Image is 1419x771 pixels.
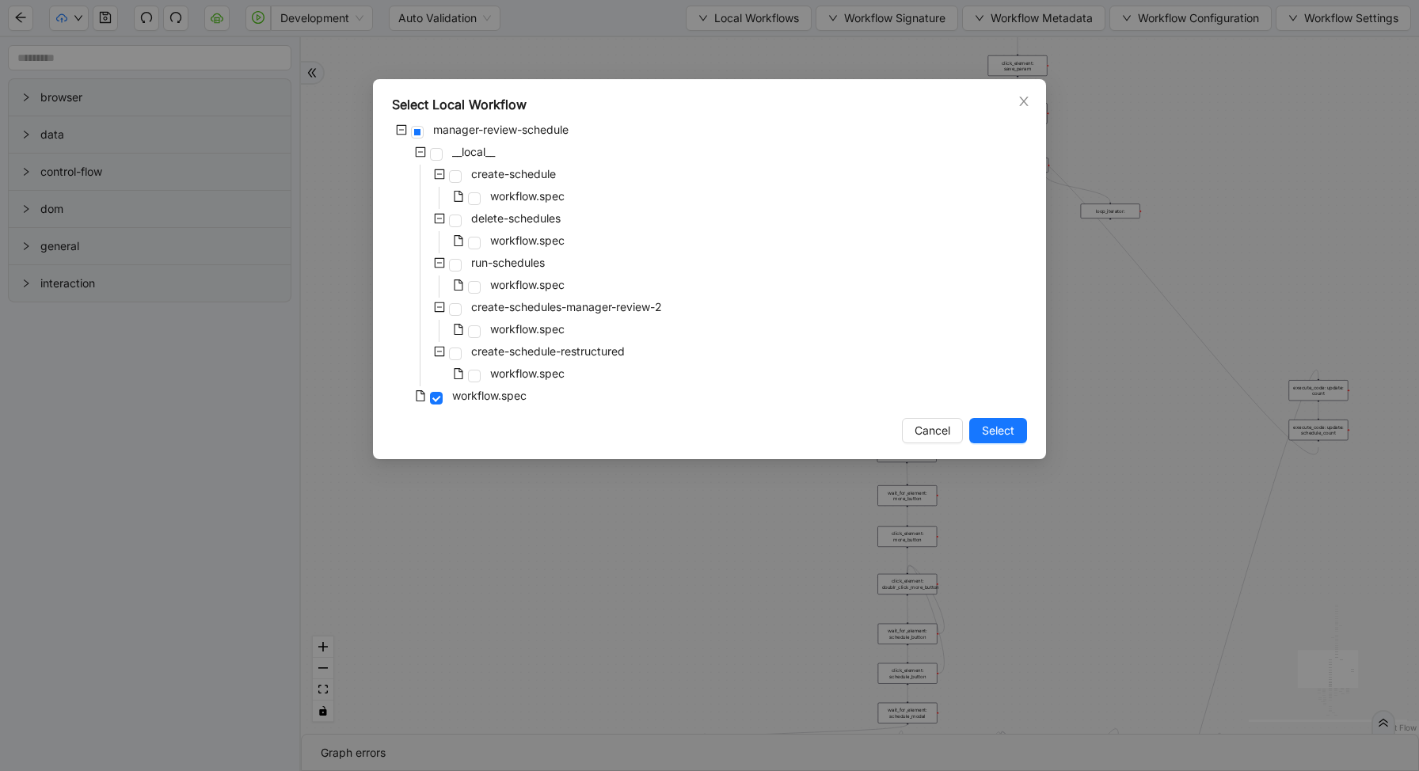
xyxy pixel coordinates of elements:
[490,189,565,203] span: workflow.spec
[490,278,565,291] span: workflow.spec
[452,389,527,402] span: workflow.spec
[434,213,445,224] span: minus-square
[415,146,426,158] span: minus-square
[468,298,665,317] span: create-schedules-manager-review-2
[415,390,426,401] span: file
[468,253,548,272] span: run-schedules
[392,95,1027,114] div: Select Local Workflow
[468,165,559,184] span: create-schedule
[471,211,561,225] span: delete-schedules
[490,234,565,247] span: workflow.spec
[434,346,445,357] span: minus-square
[487,364,568,383] span: workflow.spec
[1015,93,1033,110] button: Close
[471,256,545,269] span: run-schedules
[982,422,1014,439] span: Select
[487,320,568,339] span: workflow.spec
[490,322,565,336] span: workflow.spec
[453,191,464,202] span: file
[453,324,464,335] span: file
[915,422,950,439] span: Cancel
[430,120,572,139] span: manager-review-schedule
[396,124,407,135] span: minus-square
[468,209,564,228] span: delete-schedules
[471,167,556,180] span: create-schedule
[453,235,464,246] span: file
[449,386,530,405] span: workflow.spec
[487,231,568,250] span: workflow.spec
[452,145,495,158] span: __local__
[490,367,565,380] span: workflow.spec
[468,342,628,361] span: create-schedule-restructured
[434,302,445,313] span: minus-square
[433,123,569,136] span: manager-review-schedule
[453,279,464,291] span: file
[969,418,1027,443] button: Select
[487,187,568,206] span: workflow.spec
[902,418,963,443] button: Cancel
[471,344,625,358] span: create-schedule-restructured
[434,257,445,268] span: minus-square
[449,142,498,161] span: __local__
[1018,95,1030,108] span: close
[487,275,568,294] span: workflow.spec
[453,368,464,379] span: file
[434,169,445,180] span: minus-square
[471,300,662,313] span: create-schedules-manager-review-2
